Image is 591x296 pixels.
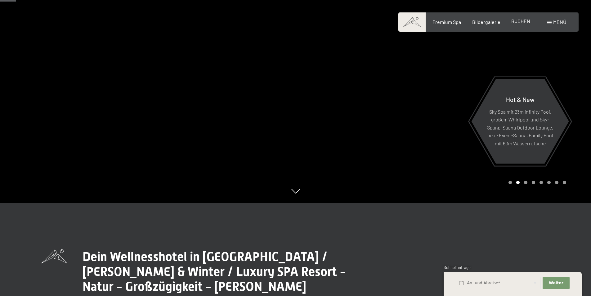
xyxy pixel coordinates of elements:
button: Weiter [543,277,569,289]
a: Hot & New Sky Spa mit 23m Infinity Pool, großem Whirlpool und Sky-Sauna, Sauna Outdoor Lounge, ne... [471,79,569,164]
div: Carousel Page 1 [508,181,512,184]
span: Weiter [549,280,563,286]
div: Carousel Pagination [506,181,566,184]
a: BUCHEN [511,18,530,24]
span: Hot & New [506,95,535,103]
a: Bildergalerie [472,19,500,25]
div: Carousel Page 2 (Current Slide) [516,181,520,184]
div: Carousel Page 6 [547,181,551,184]
div: Carousel Page 8 [563,181,566,184]
div: Carousel Page 4 [532,181,535,184]
a: Premium Spa [432,19,461,25]
span: Dein Wellnesshotel in [GEOGRAPHIC_DATA] / [PERSON_NAME] & Winter / Luxury SPA Resort - Natur - Gr... [83,249,346,294]
div: Carousel Page 5 [540,181,543,184]
span: Menü [553,19,566,25]
div: Carousel Page 7 [555,181,558,184]
div: Carousel Page 3 [524,181,527,184]
span: Schnellanfrage [444,265,471,270]
p: Sky Spa mit 23m Infinity Pool, großem Whirlpool und Sky-Sauna, Sauna Outdoor Lounge, neue Event-S... [486,107,554,147]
